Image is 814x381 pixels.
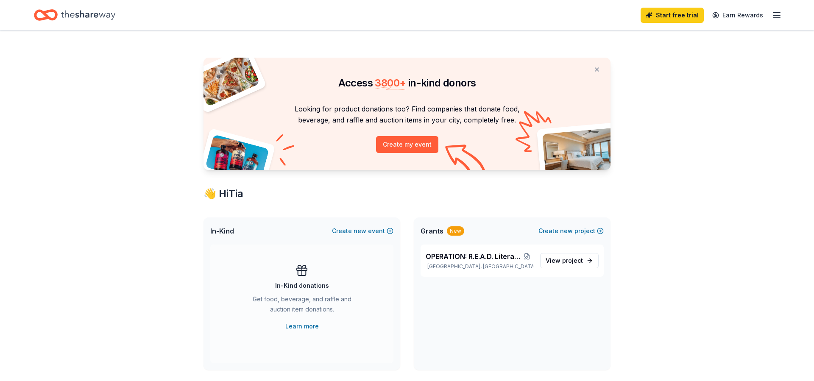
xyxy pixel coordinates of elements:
[376,136,438,153] button: Create my event
[426,251,521,261] span: OPERATION: R.E.A.D. Literacy Initiative
[562,257,583,264] span: project
[641,8,704,23] a: Start free trial
[540,253,599,268] a: View project
[538,226,604,236] button: Createnewproject
[203,187,610,200] div: 👋 Hi Tia
[214,103,600,126] p: Looking for product donations too? Find companies that donate food, beverage, and raffle and auct...
[447,226,464,236] div: New
[338,77,476,89] span: Access in-kind donors
[354,226,366,236] span: new
[244,294,360,318] div: Get food, beverage, and raffle and auction item donations.
[707,8,768,23] a: Earn Rewards
[275,281,329,291] div: In-Kind donations
[285,321,319,331] a: Learn more
[421,226,443,236] span: Grants
[332,226,393,236] button: Createnewevent
[445,145,488,176] img: Curvy arrow
[560,226,573,236] span: new
[426,263,533,270] p: [GEOGRAPHIC_DATA], [GEOGRAPHIC_DATA]
[375,77,406,89] span: 3800 +
[210,226,234,236] span: In-Kind
[34,5,115,25] a: Home
[194,53,260,107] img: Pizza
[546,256,583,266] span: View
